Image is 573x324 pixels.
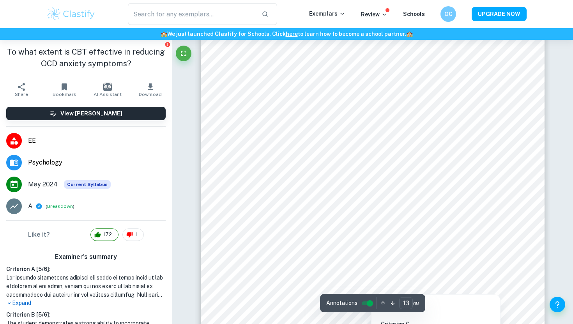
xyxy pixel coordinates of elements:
span: 🏫 [406,31,413,37]
h6: View [PERSON_NAME] [60,109,122,118]
span: Download [139,92,162,97]
img: AI Assistant [103,83,112,91]
button: Download [129,79,172,101]
span: 1 [131,231,141,239]
h6: Criterion B [ 5 / 6 ]: [6,310,166,319]
h6: We just launched Clastify for Schools. Click to learn how to become a school partner. [2,30,571,38]
h1: To what extent is CBT effective in reducing OCD anxiety symptoms? [6,46,166,69]
button: Bookmark [43,79,86,101]
span: ( ) [46,203,74,210]
h6: Criterion A [ 5 / 6 ]: [6,265,166,273]
span: Annotations [326,299,357,307]
p: Review [361,10,387,19]
span: Current Syllabus [64,180,111,189]
p: Exemplars [309,9,345,18]
a: Schools [403,11,425,17]
div: 172 [90,228,118,241]
p: Expand [6,299,166,307]
span: EE [28,136,166,145]
div: This exemplar is based on the current syllabus. Feel free to refer to it for inspiration/ideas wh... [64,180,111,189]
button: Help and Feedback [550,297,565,312]
button: AI Assistant [86,79,129,101]
h6: Examiner's summary [3,252,169,262]
a: here [286,31,298,37]
img: Clastify logo [46,6,96,22]
span: 🏫 [161,31,167,37]
div: 1 [122,228,144,241]
button: View [PERSON_NAME] [6,107,166,120]
span: Share [15,92,28,97]
span: 172 [99,231,116,239]
p: A [28,202,32,211]
button: OC [440,6,456,22]
button: Breakdown [47,203,73,210]
button: UPGRADE NOW [472,7,527,21]
span: May 2024 [28,180,58,189]
span: AI Assistant [94,92,122,97]
h6: OC [444,10,453,18]
span: Bookmark [53,92,76,97]
button: Report issue [164,41,170,47]
input: Search for any exemplars... [128,3,255,25]
span: / 18 [413,300,419,307]
h6: Like it? [28,230,50,239]
span: Psychology [28,158,166,167]
h1: Lor ipsumdo sitametcons adipisci eli seddo ei tempo incid ut lab etdolorem al eni admin, veniam q... [6,273,166,299]
button: Fullscreen [176,46,191,61]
